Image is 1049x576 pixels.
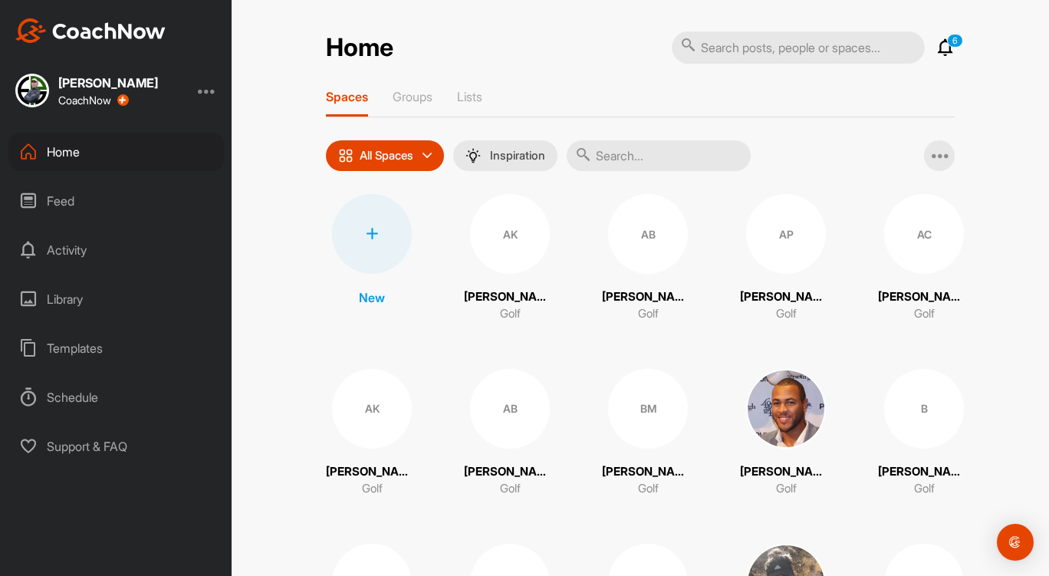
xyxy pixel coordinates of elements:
img: square_b710a1929316e3260afba386eb281e2c.jpg [15,74,49,107]
img: icon [338,148,354,163]
div: Templates [8,329,225,367]
p: Groups [393,89,432,104]
p: [PERSON_NAME] [878,288,970,306]
div: Feed [8,182,225,220]
p: [PERSON_NAME] [464,463,556,481]
a: AK[PERSON_NAME]Golf [326,369,418,498]
div: Home [8,133,225,171]
div: B [884,369,964,449]
p: [PERSON_NAME] [464,288,556,306]
div: Activity [8,231,225,269]
div: CoachNow [58,94,129,107]
p: Golf [500,480,521,498]
div: AK [332,369,412,449]
div: Library [8,280,225,318]
p: 6 [947,34,963,48]
p: Golf [638,305,659,323]
p: [PERSON_NAME] [878,463,970,481]
p: Golf [362,480,383,498]
p: [PERSON_NAME] [326,463,418,481]
p: Lists [457,89,482,104]
img: square_71753ce32fb532620ec27e2b3aa6a0f4.jpg [746,369,826,449]
p: Golf [776,480,797,498]
p: Golf [914,305,935,323]
input: Search posts, people or spaces... [672,31,925,64]
div: AB [608,194,688,274]
p: Golf [500,305,521,323]
p: [PERSON_NAME] [602,463,694,481]
p: Golf [914,480,935,498]
h2: Home [326,33,393,63]
a: B[PERSON_NAME]Golf [878,369,970,498]
p: Golf [776,305,797,323]
img: menuIcon [465,148,481,163]
div: [PERSON_NAME] [58,77,158,89]
a: AB[PERSON_NAME]Golf [464,369,556,498]
a: [PERSON_NAME]Golf [740,369,832,498]
img: CoachNow [15,18,166,43]
p: All Spaces [360,150,413,162]
a: BM[PERSON_NAME]Golf [602,369,694,498]
div: AK [470,194,550,274]
div: BM [608,369,688,449]
a: AB[PERSON_NAME]Golf [602,194,694,323]
div: AP [746,194,826,274]
p: [PERSON_NAME] [602,288,694,306]
p: Golf [638,480,659,498]
p: [PERSON_NAME] [740,463,832,481]
a: AC[PERSON_NAME]Golf [878,194,970,323]
div: AC [884,194,964,274]
a: AP[PERSON_NAME]Golf [740,194,832,323]
a: AK[PERSON_NAME]Golf [464,194,556,323]
p: Spaces [326,89,368,104]
p: Inspiration [490,150,545,162]
input: Search... [567,140,751,171]
div: Schedule [8,378,225,416]
div: AB [470,369,550,449]
p: [PERSON_NAME] [740,288,832,306]
p: New [359,288,385,307]
div: Open Intercom Messenger [997,524,1034,561]
div: Support & FAQ [8,427,225,466]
